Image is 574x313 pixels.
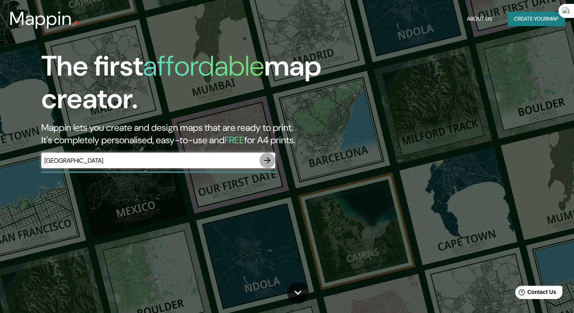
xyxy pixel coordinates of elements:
h2: Mappin lets you create and design maps that are ready to print. It's completely personalised, eas... [41,121,329,146]
input: Choose your favourite place [41,156,260,165]
button: About Us [464,12,495,26]
h3: Mappin [9,8,72,30]
h1: affordable [143,48,264,84]
h5: FREE [224,134,244,146]
img: mappin-pin [72,20,78,26]
h1: The first map creator. [41,50,329,121]
button: Create yourmap [508,12,565,26]
iframe: Help widget launcher [505,283,565,304]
